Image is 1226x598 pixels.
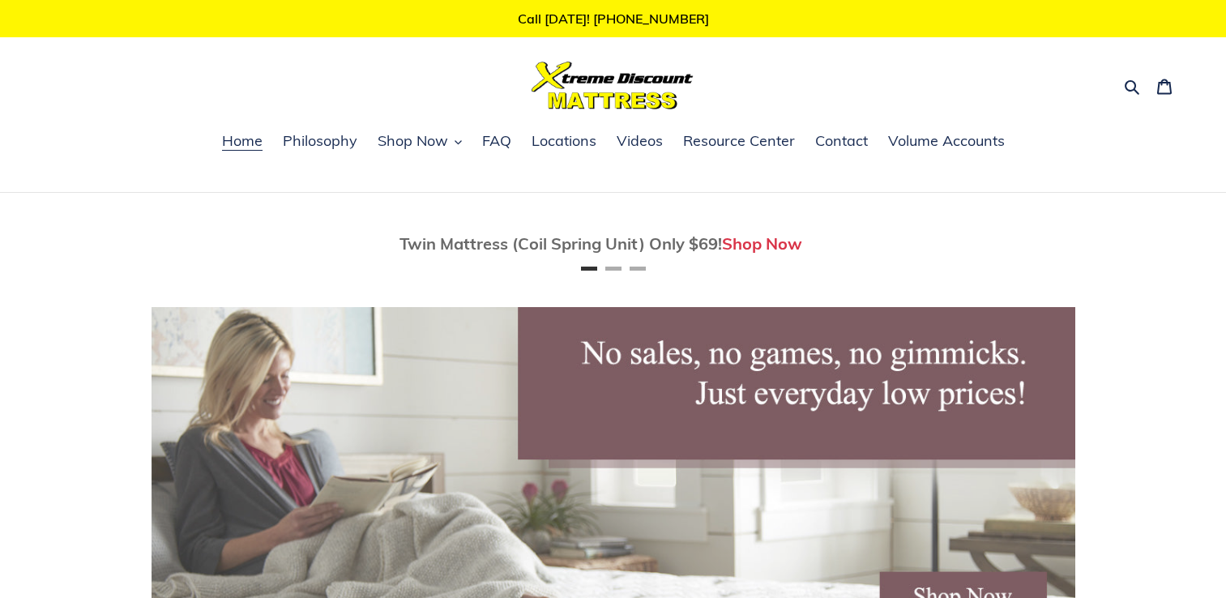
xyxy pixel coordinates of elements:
[605,267,622,271] button: Page 2
[630,267,646,271] button: Page 3
[532,62,694,109] img: Xtreme Discount Mattress
[815,131,868,151] span: Contact
[581,267,597,271] button: Page 1
[275,130,365,154] a: Philosophy
[880,130,1013,154] a: Volume Accounts
[399,233,722,254] span: Twin Mattress (Coil Spring Unit) Only $69!
[474,130,519,154] a: FAQ
[532,131,596,151] span: Locations
[482,131,511,151] span: FAQ
[683,131,795,151] span: Resource Center
[222,131,263,151] span: Home
[807,130,876,154] a: Contact
[214,130,271,154] a: Home
[283,131,357,151] span: Philosophy
[722,233,802,254] a: Shop Now
[523,130,604,154] a: Locations
[378,131,448,151] span: Shop Now
[888,131,1005,151] span: Volume Accounts
[370,130,470,154] button: Shop Now
[675,130,803,154] a: Resource Center
[609,130,671,154] a: Videos
[617,131,663,151] span: Videos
